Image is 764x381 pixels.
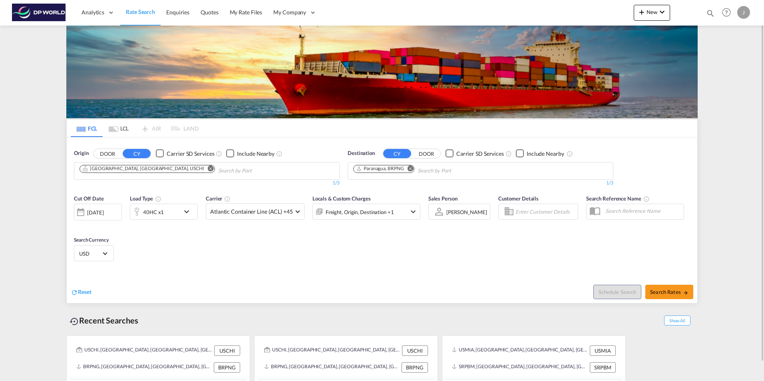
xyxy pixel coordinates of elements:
[567,151,573,157] md-icon: Unchecked: Ignores neighbouring ports when fetching rates.Checked : Includes neighbouring ports w...
[356,165,404,172] div: Paranagua, BRPNG
[82,165,206,172] div: Press delete to remove this chip.
[352,163,497,177] md-chips-wrap: Chips container. Use arrow keys to select chips.
[348,149,375,157] span: Destination
[383,149,411,158] button: CY
[143,206,164,218] div: 40HC x1
[78,248,109,259] md-select: Select Currency: $ USDUnited States Dollar
[706,9,715,21] div: icon-magnify
[12,4,66,22] img: c08ca190194411f088ed0f3ba295208c.png
[74,149,88,157] span: Origin
[412,149,440,158] button: DOOR
[643,196,650,202] md-icon: Your search will be saved by the below given name
[586,195,650,202] span: Search Reference Name
[402,362,428,373] div: BRPNG
[67,137,697,303] div: OriginDOOR CY Checkbox No InkUnchecked: Search for CY (Container Yard) services for all selected ...
[515,206,575,218] input: Enter Customer Details
[130,195,161,202] span: Load Type
[720,6,737,20] div: Help
[71,119,199,137] md-pagination-wrapper: Use the left and right arrow keys to navigate between tabs
[312,195,371,202] span: Locals & Custom Charges
[230,9,263,16] span: My Rate Files
[645,285,693,299] button: Search Ratesicon-arrow-right
[593,285,641,299] button: Note: By default Schedule search will only considerorigin ports, destination ports and cut off da...
[706,9,715,18] md-icon: icon-magnify
[637,7,647,17] md-icon: icon-plus 400-fg
[71,288,92,297] div: icon-refreshReset
[214,345,240,356] div: USCHI
[203,165,215,173] button: Remove
[94,149,121,158] button: DOOR
[657,7,667,17] md-icon: icon-chevron-down
[737,6,750,19] div: J
[103,119,135,137] md-tab-item: LCL
[402,345,428,356] div: USCHI
[182,207,195,216] md-icon: icon-chevron-down
[264,362,400,373] div: BRPNG, Paranagua, Brazil, South America, Americas
[590,362,616,373] div: SRPBM
[224,196,231,202] md-icon: The selected Trucker/Carrierwill be displayed in the rate results If the rates are from another f...
[74,204,122,220] div: [DATE]
[74,195,104,202] span: Cut Off Date
[446,206,488,218] md-select: Sales Person: Jodi Lawrence
[408,207,418,216] md-icon: icon-chevron-down
[123,149,151,158] button: CY
[71,119,103,137] md-tab-item: FCL
[201,9,218,16] span: Quotes
[218,165,294,177] input: Chips input.
[87,209,103,216] div: [DATE]
[79,250,101,257] span: USD
[130,204,198,220] div: 40HC x1icon-chevron-down
[216,151,222,157] md-icon: Unchecked: Search for CY (Container Yard) services for all selected carriers.Checked : Search for...
[74,237,109,243] span: Search Currency
[428,195,458,202] span: Sales Person
[74,220,80,230] md-datepicker: Select
[71,289,78,296] md-icon: icon-refresh
[66,26,698,118] img: LCL+%26+FCL+BACKGROUND.png
[664,316,690,325] span: Show All
[206,195,231,202] span: Carrier
[312,204,420,220] div: Freight Origin Destination Factory Stuffingicon-chevron-down
[720,6,733,19] span: Help
[226,149,275,158] md-checkbox: Checkbox No Ink
[273,8,306,16] span: My Company
[78,163,297,177] md-chips-wrap: Chips container. Use arrow keys to select chips.
[516,149,564,158] md-checkbox: Checkbox No Ink
[498,195,539,202] span: Customer Details
[76,362,212,373] div: BRPNG, Paranagua, Brazil, South America, Americas
[446,209,487,215] div: [PERSON_NAME]
[276,151,283,157] md-icon: Unchecked: Ignores neighbouring ports when fetching rates.Checked : Includes neighbouring ports w...
[70,317,79,326] md-icon: icon-backup-restore
[446,149,504,158] md-checkbox: Checkbox No Ink
[452,362,588,373] div: SRPBM, Paramaribo, Suriname, South America, Americas
[78,288,92,295] span: Reset
[74,180,340,187] div: 1/3
[82,8,104,16] span: Analytics
[214,362,240,373] div: BRPNG
[76,345,212,356] div: USCHI, Chicago, IL, United States, North America, Americas
[348,180,613,187] div: 1/3
[456,150,504,158] div: Carrier SD Services
[505,151,512,157] md-icon: Unchecked: Search for CY (Container Yard) services for all selected carriers.Checked : Search for...
[167,150,214,158] div: Carrier SD Services
[650,289,688,295] span: Search Rates
[155,196,161,202] md-icon: icon-information-outline
[418,165,493,177] input: Chips input.
[590,345,616,356] div: USMIA
[356,165,405,172] div: Press delete to remove this chip.
[264,345,400,356] div: USCHI, Chicago, IL, United States, North America, Americas
[237,150,275,158] div: Include Nearby
[452,345,588,356] div: USMIA, Miami, FL, United States, North America, Americas
[156,149,214,158] md-checkbox: Checkbox No Ink
[166,9,189,16] span: Enquiries
[326,206,394,218] div: Freight Origin Destination Factory Stuffing
[637,9,667,15] span: New
[126,8,155,15] span: Rate Search
[527,150,564,158] div: Include Nearby
[683,290,688,296] md-icon: icon-arrow-right
[634,5,670,21] button: icon-plus 400-fgNewicon-chevron-down
[601,205,684,217] input: Search Reference Name
[210,208,293,216] span: Atlantic Container Line (ACL) +45
[82,165,204,172] div: Chicago, IL, USCHI
[402,165,414,173] button: Remove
